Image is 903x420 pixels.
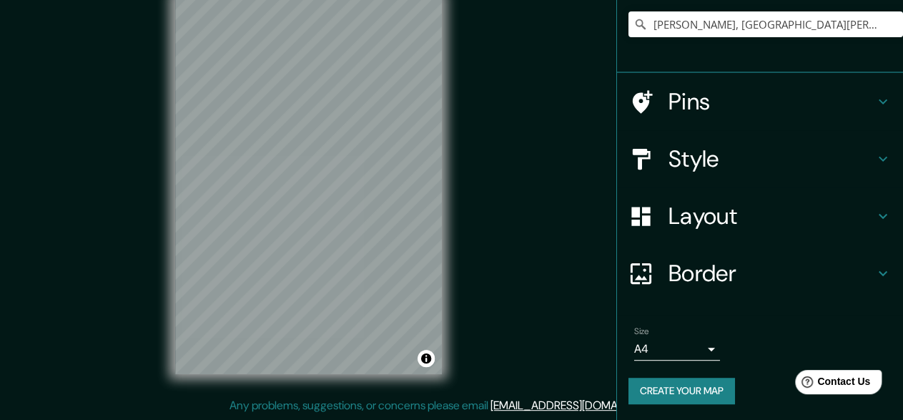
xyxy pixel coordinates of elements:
[668,87,874,116] h4: Pins
[628,378,735,404] button: Create your map
[230,397,669,414] p: Any problems, suggestions, or concerns please email .
[668,145,874,173] h4: Style
[617,245,903,302] div: Border
[776,364,887,404] iframe: Help widget launcher
[418,350,435,367] button: Toggle attribution
[634,326,649,338] label: Size
[668,259,874,288] h4: Border
[634,338,720,361] div: A4
[490,398,667,413] a: [EMAIL_ADDRESS][DOMAIN_NAME]
[617,187,903,245] div: Layout
[617,130,903,187] div: Style
[617,73,903,130] div: Pins
[628,11,903,37] input: Pick your city or area
[668,202,874,230] h4: Layout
